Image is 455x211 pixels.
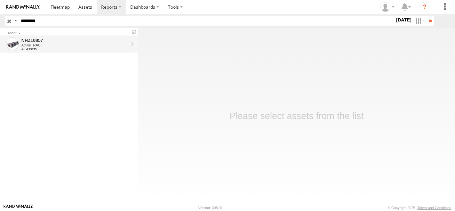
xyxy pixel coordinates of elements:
[4,205,33,211] a: Visit our Website
[413,16,427,26] label: Search Filter Options
[131,29,138,35] span: Refresh
[198,206,223,210] div: Version: 308.01
[13,16,19,26] label: Search Query
[418,206,451,210] a: Terms and Conditions
[21,37,128,43] div: NHZ10857 - View Asset History
[388,206,451,210] div: © Copyright 2025 -
[21,43,128,47] div: ActiveTRAC
[21,47,128,51] div: All Assets
[395,16,413,23] label: [DATE]
[6,5,40,9] img: rand-logo.svg
[8,32,128,35] div: Click to Sort
[378,2,397,12] div: Zulema McIntosch
[419,2,430,12] i: ?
